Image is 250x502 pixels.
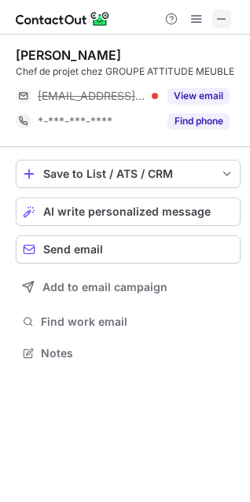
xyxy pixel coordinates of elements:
[16,311,241,333] button: Find work email
[43,205,211,218] span: AI write personalized message
[42,281,167,293] span: Add to email campaign
[16,47,121,63] div: [PERSON_NAME]
[38,89,146,103] span: [EMAIL_ADDRESS][DOMAIN_NAME]
[41,346,234,360] span: Notes
[167,88,230,104] button: Reveal Button
[16,9,110,28] img: ContactOut v5.3.10
[16,65,241,79] div: Chef de projet chez GROUPE ATTITUDE MEUBLE
[16,342,241,364] button: Notes
[167,113,230,129] button: Reveal Button
[16,235,241,264] button: Send email
[43,243,103,256] span: Send email
[43,168,213,180] div: Save to List / ATS / CRM
[16,160,241,188] button: save-profile-one-click
[16,197,241,226] button: AI write personalized message
[41,315,234,329] span: Find work email
[16,273,241,301] button: Add to email campaign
